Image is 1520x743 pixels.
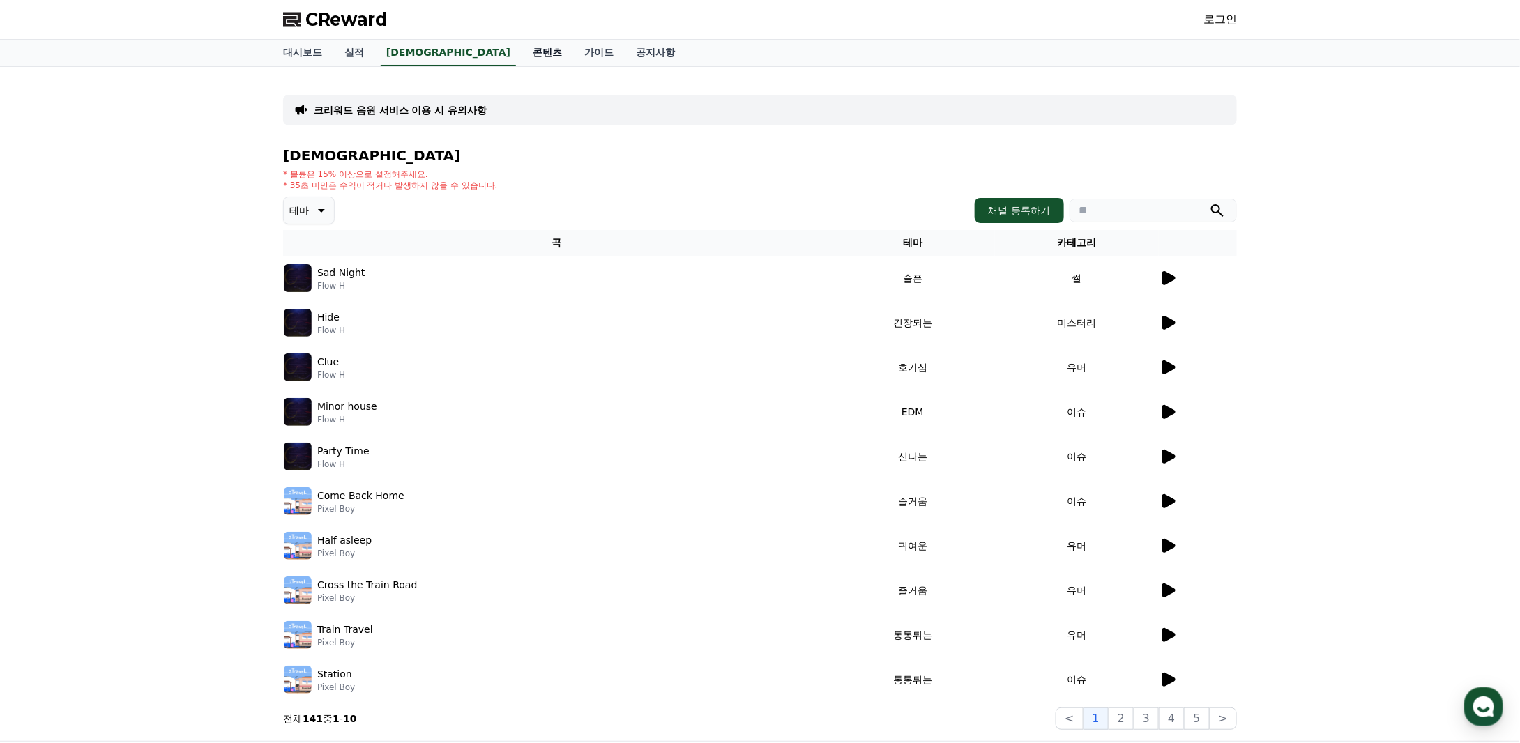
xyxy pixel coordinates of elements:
[317,578,417,592] p: Cross the Train Road
[830,434,994,479] td: 신나는
[830,613,994,657] td: 통통튀는
[283,148,1237,163] h4: [DEMOGRAPHIC_DATA]
[284,666,312,694] img: music
[1203,11,1237,28] a: 로그인
[303,713,323,724] strong: 141
[1056,707,1083,730] button: <
[830,479,994,523] td: 즐거움
[830,657,994,702] td: 통통튀는
[283,712,357,726] p: 전체 중 -
[284,621,312,649] img: music
[283,180,498,191] p: * 35초 미만은 수익이 적거나 발생하지 않을 수 있습니다.
[317,637,373,648] p: Pixel Boy
[830,300,994,345] td: 긴장되는
[44,463,52,474] span: 홈
[343,713,356,724] strong: 10
[284,532,312,560] img: music
[830,345,994,390] td: 호기심
[284,309,312,337] img: music
[283,8,388,31] a: CReward
[995,300,1159,345] td: 미스터리
[317,459,370,470] p: Flow H
[92,442,180,477] a: 대화
[317,399,377,414] p: Minor house
[283,169,498,180] p: * 볼륨은 15% 이상으로 설정해주세요.
[284,353,312,381] img: music
[317,369,345,381] p: Flow H
[381,40,516,66] a: [DEMOGRAPHIC_DATA]
[305,8,388,31] span: CReward
[995,345,1159,390] td: 유머
[1084,707,1109,730] button: 1
[317,280,365,291] p: Flow H
[317,310,340,325] p: Hide
[1210,707,1237,730] button: >
[317,592,417,604] p: Pixel Boy
[215,463,232,474] span: 설정
[830,256,994,300] td: 슬픈
[4,442,92,477] a: 홈
[283,230,830,256] th: 곡
[830,523,994,568] td: 귀여운
[995,613,1159,657] td: 유머
[625,40,686,66] a: 공지사항
[317,682,355,693] p: Pixel Boy
[317,548,372,559] p: Pixel Boy
[1159,707,1184,730] button: 4
[317,533,372,548] p: Half asleep
[995,657,1159,702] td: 이슈
[180,442,268,477] a: 설정
[317,414,377,425] p: Flow H
[317,325,345,336] p: Flow H
[333,40,375,66] a: 실적
[317,667,352,682] p: Station
[272,40,333,66] a: 대시보드
[289,201,309,220] p: 테마
[284,443,312,470] img: music
[995,523,1159,568] td: 유머
[830,390,994,434] td: EDM
[317,503,404,514] p: Pixel Boy
[995,256,1159,300] td: 썰
[995,230,1159,256] th: 카테고리
[995,479,1159,523] td: 이슈
[317,489,404,503] p: Come Back Home
[995,390,1159,434] td: 이슈
[1134,707,1159,730] button: 3
[284,398,312,426] img: music
[284,487,312,515] img: music
[522,40,573,66] a: 콘텐츠
[317,355,339,369] p: Clue
[995,568,1159,613] td: 유머
[1109,707,1134,730] button: 2
[830,568,994,613] td: 즐거움
[573,40,625,66] a: 가이드
[317,444,370,459] p: Party Time
[128,464,144,475] span: 대화
[284,576,312,604] img: music
[333,713,340,724] strong: 1
[1184,707,1209,730] button: 5
[283,197,335,224] button: 테마
[995,434,1159,479] td: 이슈
[975,198,1064,223] button: 채널 등록하기
[284,264,312,292] img: music
[830,230,994,256] th: 테마
[314,103,487,117] a: 크리워드 음원 서비스 이용 시 유의사항
[317,266,365,280] p: Sad Night
[317,622,373,637] p: Train Travel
